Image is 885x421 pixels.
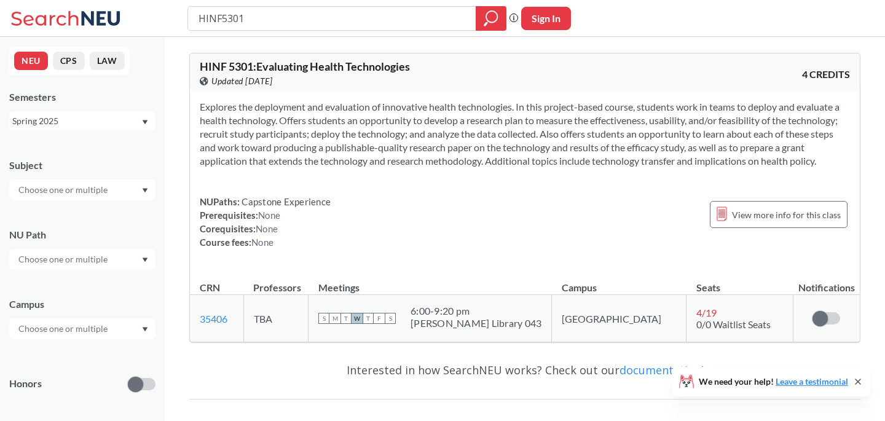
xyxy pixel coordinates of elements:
[9,159,155,172] div: Subject
[521,7,571,30] button: Sign In
[9,297,155,311] div: Campus
[9,377,42,391] p: Honors
[352,313,363,324] span: W
[699,377,848,386] span: We need your help!
[189,352,860,388] div: Interested in how SearchNEU works? Check out our
[14,52,48,70] button: NEU
[53,52,85,70] button: CPS
[9,249,155,270] div: Dropdown arrow
[9,318,155,339] div: Dropdown arrow
[200,281,220,294] div: CRN
[340,313,352,324] span: T
[776,376,848,387] a: Leave a testimonial
[793,269,860,295] th: Notifications
[142,188,148,193] svg: Dropdown arrow
[696,318,771,330] span: 0/0 Waitlist Seats
[802,68,850,81] span: 4 CREDITS
[374,313,385,324] span: F
[329,313,340,324] span: M
[200,313,227,325] a: 35406
[309,269,552,295] th: Meetings
[484,10,498,27] svg: magnifying glass
[9,111,155,131] div: Spring 2025Dropdown arrow
[256,223,278,234] span: None
[696,307,717,318] span: 4 / 19
[200,195,331,249] div: NUPaths: Prerequisites: Corequisites: Course fees:
[318,313,329,324] span: S
[552,295,686,342] td: [GEOGRAPHIC_DATA]
[12,183,116,197] input: Choose one or multiple
[12,114,141,128] div: Spring 2025
[476,6,506,31] div: magnifying glass
[240,196,331,207] span: Capstone Experience
[12,252,116,267] input: Choose one or multiple
[732,207,841,222] span: View more info for this class
[251,237,273,248] span: None
[552,269,686,295] th: Campus
[211,74,272,88] span: Updated [DATE]
[686,269,793,295] th: Seats
[142,120,148,125] svg: Dropdown arrow
[363,313,374,324] span: T
[142,327,148,332] svg: Dropdown arrow
[142,258,148,262] svg: Dropdown arrow
[200,60,410,73] span: HINF 5301 : Evaluating Health Technologies
[411,317,541,329] div: [PERSON_NAME] Library 043
[12,321,116,336] input: Choose one or multiple
[9,179,155,200] div: Dropdown arrow
[197,8,467,29] input: Class, professor, course number, "phrase"
[258,210,280,221] span: None
[385,313,396,324] span: S
[9,90,155,104] div: Semesters
[90,52,125,70] button: LAW
[200,100,850,168] section: Explores the deployment and evaluation of innovative health technologies. In this project-based c...
[411,305,541,317] div: 6:00 - 9:20 pm
[619,363,704,377] a: documentation!
[243,269,309,295] th: Professors
[243,295,309,342] td: TBA
[9,228,155,242] div: NU Path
